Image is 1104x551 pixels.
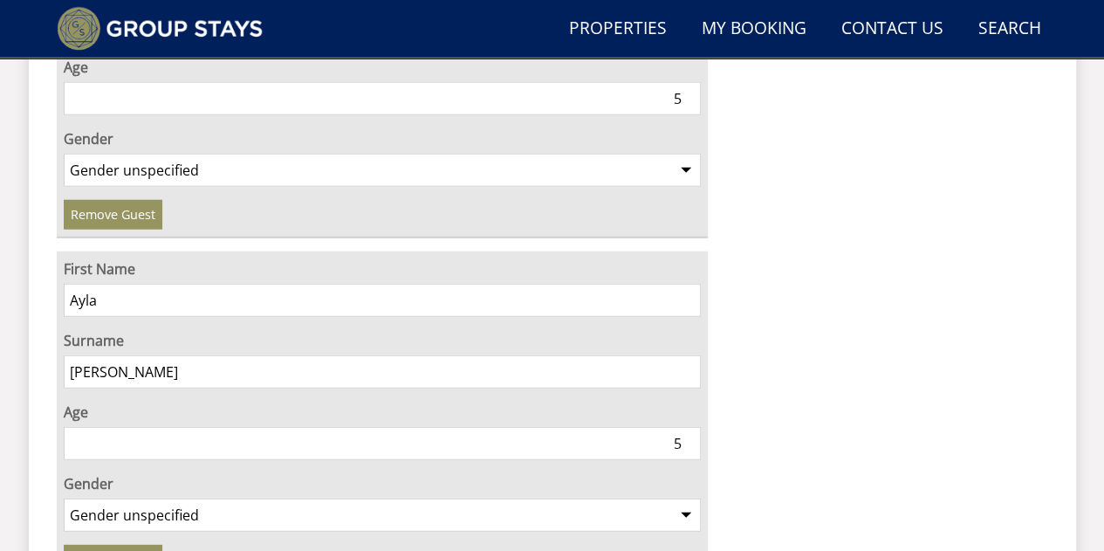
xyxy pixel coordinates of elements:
a: My Booking [695,10,813,49]
label: Age [64,402,702,423]
label: First Name [64,258,702,279]
a: Contact Us [834,10,950,49]
a: Remove Guest [64,200,162,230]
label: Gender [64,128,702,149]
label: Gender [64,473,702,494]
input: Surname [64,355,702,389]
a: Search [971,10,1048,49]
img: Group Stays [57,7,264,51]
a: Properties [562,10,674,49]
label: Age [64,57,702,78]
input: Forename [64,284,702,317]
label: Surname [64,330,702,351]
